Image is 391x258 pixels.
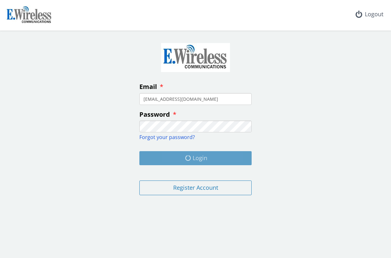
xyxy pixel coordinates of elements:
[139,151,252,165] button: Login
[139,181,252,195] button: Register Account
[139,110,170,119] span: Password
[139,134,195,141] a: Forgot your password?
[139,82,157,91] span: Email
[139,93,252,105] input: enter your email address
